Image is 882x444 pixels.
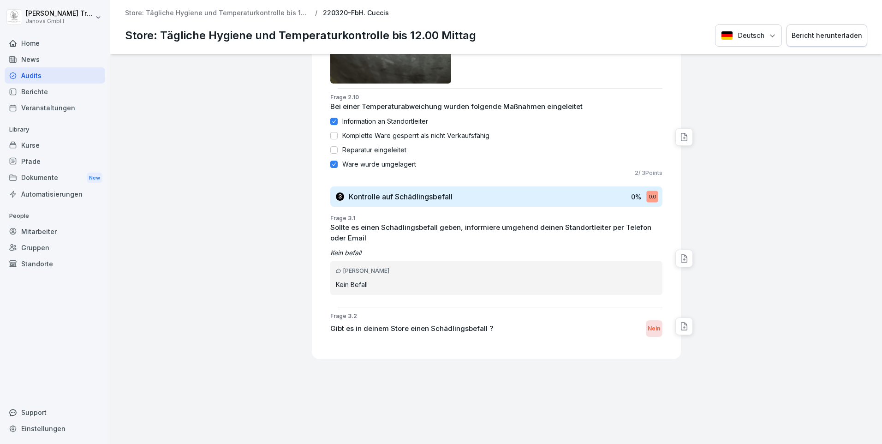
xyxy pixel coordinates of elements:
[330,102,662,112] p: Bei einer Temperaturabweichung wurden folgende Maßnahmen eingeleitet
[330,93,662,102] p: Frage 2.10
[5,169,105,186] a: DokumenteNew
[715,24,782,47] button: Language
[5,420,105,437] a: Einstellungen
[330,312,662,320] p: Frage 3.2
[5,186,105,202] a: Automatisierungen
[5,404,105,420] div: Support
[315,9,317,17] p: /
[342,131,489,140] p: Komplette Ware gesperrt als nicht Verkaufsfähig
[336,192,344,201] div: 3
[5,100,105,116] a: Veranstaltungen
[125,27,476,44] p: Store: Tägliche Hygiene und Temperaturkontrolle bis 12.00 Mittag
[26,18,93,24] p: Janova GmbH
[330,248,662,258] p: Kein befall
[330,324,493,334] p: Gibt es in deinem Store einen Schädlingsbefall ?
[787,24,867,47] button: Bericht herunterladen
[330,222,662,243] p: Sollte es einen Schädlingsbefall geben, informiere umgehend deinen Standortleiter per Telefon ode...
[336,267,657,275] div: [PERSON_NAME]
[125,9,310,17] a: Store: Tägliche Hygiene und Temperaturkontrolle bis 12.00 Mittag
[721,31,733,40] img: Deutsch
[323,9,389,17] p: 220320-FbH. Cuccis
[646,320,662,337] div: Nein
[349,192,453,202] h3: Kontrolle auf Schädlingsbefall
[631,192,641,202] p: 0 %
[5,153,105,169] a: Pfade
[342,159,416,169] p: Ware wurde umgelagert
[646,191,658,203] div: 0.0
[635,169,662,177] p: 2 / 3 Points
[5,209,105,223] p: People
[792,30,862,41] div: Bericht herunterladen
[5,223,105,240] a: Mitarbeiter
[87,173,102,183] div: New
[5,35,105,51] a: Home
[5,51,105,67] a: News
[5,169,105,186] div: Dokumente
[336,280,657,289] p: Kein Befall
[5,67,105,84] a: Audits
[342,116,428,126] p: Information an Standortleiter
[26,10,93,18] p: [PERSON_NAME] Trautmann
[5,84,105,100] a: Berichte
[342,145,406,155] p: Reparatur eingeleitet
[330,214,662,222] p: Frage 3.1
[5,256,105,272] a: Standorte
[5,240,105,256] a: Gruppen
[738,30,764,41] p: Deutsch
[5,137,105,153] a: Kurse
[5,122,105,137] p: Library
